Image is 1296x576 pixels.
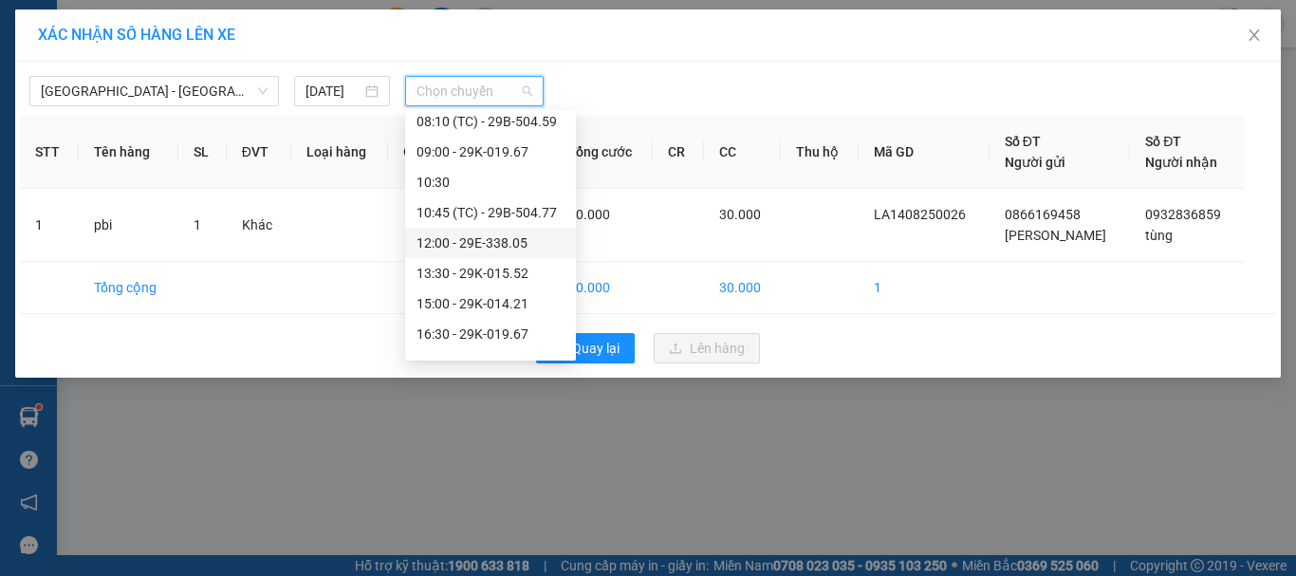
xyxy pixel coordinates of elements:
[1145,155,1217,170] span: Người nhận
[417,111,565,132] div: 08:10 (TC) - 29B-504.59
[781,116,859,189] th: Thu hộ
[417,293,565,314] div: 15:00 - 29K-014.21
[1005,207,1081,222] span: 0866169458
[227,189,291,262] td: Khác
[1145,134,1181,149] span: Số ĐT
[291,116,387,189] th: Loại hàng
[536,333,635,363] button: rollbackQuay lại
[227,116,291,189] th: ĐVT
[107,82,271,149] span: Chuyển phát nhanh: [GEOGRAPHIC_DATA] - [GEOGRAPHIC_DATA]
[1145,207,1221,222] span: 0932836859
[38,26,235,44] span: XÁC NHẬN SỐ HÀNG LÊN XE
[417,202,565,223] div: 10:45 (TC) - 29B-504.77
[194,217,201,232] span: 1
[859,116,990,189] th: Mã GD
[417,141,565,162] div: 09:00 - 29K-019.67
[553,262,654,314] td: 30.000
[654,333,760,363] button: uploadLên hàng
[704,116,781,189] th: CC
[572,338,620,359] span: Quay lại
[1005,134,1041,149] span: Số ĐT
[178,116,227,189] th: SL
[79,116,178,189] th: Tên hàng
[1005,155,1065,170] span: Người gửi
[9,75,105,172] img: logo
[305,81,361,102] input: 14/08/2025
[568,207,610,222] span: 30.000
[417,232,565,253] div: 12:00 - 29E-338.05
[1247,28,1262,43] span: close
[20,189,79,262] td: 1
[417,354,565,375] div: 18:00 - 29E-338.05
[79,262,178,314] td: Tổng cộng
[553,116,654,189] th: Tổng cước
[417,324,565,344] div: 16:30 - 29K-019.67
[41,77,268,105] span: Hà Nội - Hải Phòng
[1005,228,1106,243] span: [PERSON_NAME]
[417,77,533,105] span: Chọn chuyến
[79,189,178,262] td: pbi
[859,262,990,314] td: 1
[417,263,565,284] div: 13:30 - 29K-015.52
[20,116,79,189] th: STT
[874,207,966,222] span: LA1408250026
[388,116,469,189] th: Ghi chú
[653,116,703,189] th: CR
[704,262,781,314] td: 30.000
[1228,9,1281,63] button: Close
[118,15,260,77] strong: CHUYỂN PHÁT NHANH VIP ANH HUY
[1145,228,1173,243] span: tùng
[417,172,565,193] div: 10:30
[719,207,761,222] span: 30.000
